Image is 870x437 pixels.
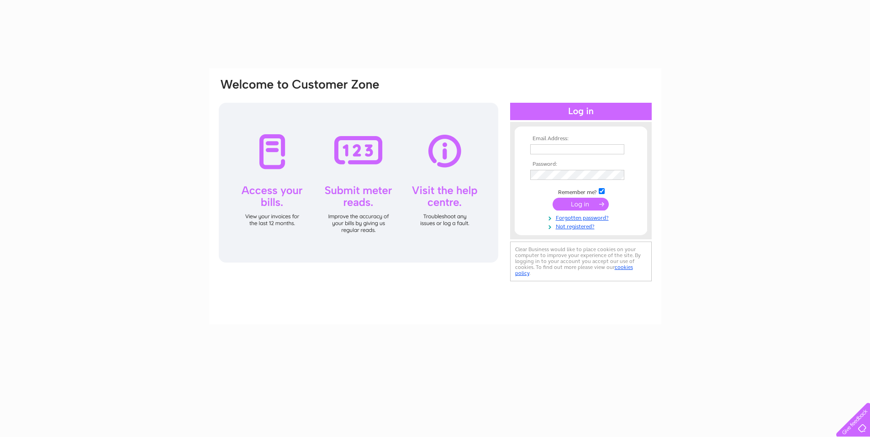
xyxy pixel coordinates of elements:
[528,187,634,196] td: Remember me?
[515,264,633,276] a: cookies policy
[530,221,634,230] a: Not registered?
[510,242,652,281] div: Clear Business would like to place cookies on your computer to improve your experience of the sit...
[553,198,609,211] input: Submit
[528,136,634,142] th: Email Address:
[528,161,634,168] th: Password:
[530,213,634,221] a: Forgotten password?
